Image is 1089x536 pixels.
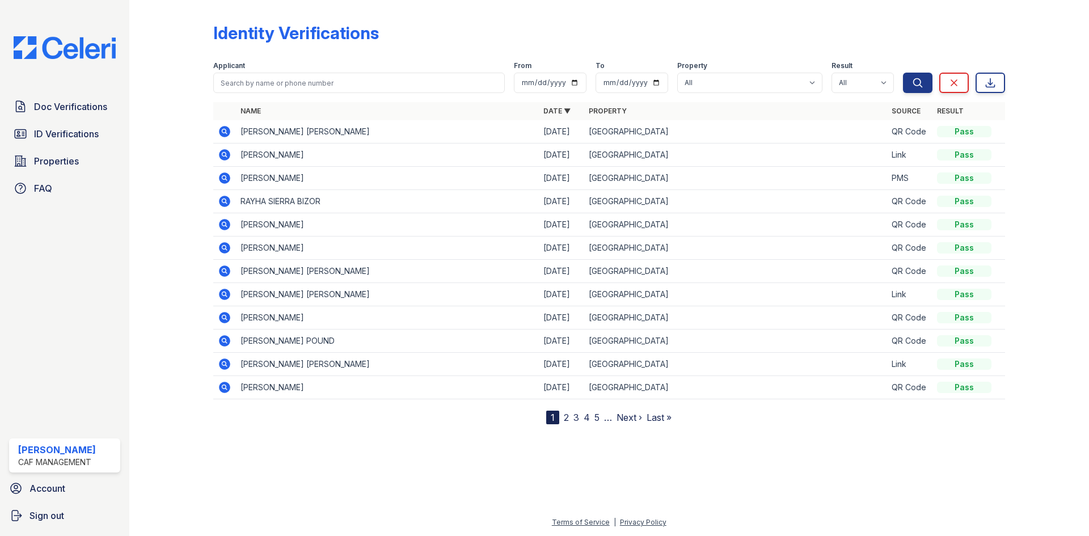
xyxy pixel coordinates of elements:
td: [PERSON_NAME] [236,167,539,190]
a: Sign out [5,504,125,527]
td: QR Code [887,376,932,399]
td: [GEOGRAPHIC_DATA] [584,353,887,376]
a: Next › [617,412,642,423]
div: Pass [937,335,991,347]
td: RAYHA SIERRA BIZOR [236,190,539,213]
td: QR Code [887,120,932,144]
td: QR Code [887,330,932,353]
a: Property [589,107,627,115]
a: Privacy Policy [620,518,666,526]
td: [DATE] [539,167,584,190]
span: ID Verifications [34,127,99,141]
div: CAF Management [18,457,96,468]
td: [GEOGRAPHIC_DATA] [584,376,887,399]
div: Pass [937,126,991,137]
a: ID Verifications [9,123,120,145]
td: [DATE] [539,190,584,213]
a: Last » [647,412,672,423]
label: Property [677,61,707,70]
td: QR Code [887,213,932,237]
td: [DATE] [539,120,584,144]
td: [PERSON_NAME] [PERSON_NAME] [236,260,539,283]
td: [DATE] [539,260,584,283]
td: [DATE] [539,237,584,260]
td: [GEOGRAPHIC_DATA] [584,167,887,190]
div: Pass [937,242,991,254]
td: [GEOGRAPHIC_DATA] [584,306,887,330]
td: QR Code [887,260,932,283]
a: Date ▼ [543,107,571,115]
td: Link [887,353,932,376]
a: 5 [594,412,600,423]
td: [GEOGRAPHIC_DATA] [584,120,887,144]
div: Identity Verifications [213,23,379,43]
div: Pass [937,196,991,207]
label: From [514,61,531,70]
label: Result [831,61,852,70]
a: Result [937,107,964,115]
a: Doc Verifications [9,95,120,118]
td: [PERSON_NAME] [236,213,539,237]
td: [DATE] [539,144,584,167]
td: Link [887,283,932,306]
td: [PERSON_NAME] [236,144,539,167]
div: Pass [937,312,991,323]
div: Pass [937,265,991,277]
input: Search by name or phone number [213,73,505,93]
td: [PERSON_NAME] [236,306,539,330]
a: Account [5,477,125,500]
label: Applicant [213,61,245,70]
td: QR Code [887,237,932,260]
span: Doc Verifications [34,100,107,113]
img: CE_Logo_Blue-a8612792a0a2168367f1c8372b55b34899dd931a85d93a1a3d3e32e68fde9ad4.png [5,36,125,59]
div: Pass [937,289,991,300]
td: [DATE] [539,306,584,330]
a: Properties [9,150,120,172]
td: [GEOGRAPHIC_DATA] [584,190,887,213]
td: [GEOGRAPHIC_DATA] [584,283,887,306]
a: 3 [573,412,579,423]
span: Sign out [29,509,64,522]
td: [PERSON_NAME] [PERSON_NAME] [236,120,539,144]
label: To [596,61,605,70]
div: Pass [937,382,991,393]
a: FAQ [9,177,120,200]
td: [DATE] [539,376,584,399]
td: Link [887,144,932,167]
span: Account [29,482,65,495]
td: [GEOGRAPHIC_DATA] [584,330,887,353]
td: [DATE] [539,353,584,376]
span: FAQ [34,182,52,195]
a: Source [892,107,921,115]
td: [PERSON_NAME] [236,237,539,260]
a: Name [240,107,261,115]
div: | [614,518,616,526]
div: Pass [937,219,991,230]
td: [DATE] [539,330,584,353]
td: QR Code [887,306,932,330]
div: [PERSON_NAME] [18,443,96,457]
div: Pass [937,172,991,184]
a: Terms of Service [552,518,610,526]
td: [PERSON_NAME] [236,376,539,399]
div: Pass [937,358,991,370]
div: Pass [937,149,991,161]
td: [GEOGRAPHIC_DATA] [584,144,887,167]
td: PMS [887,167,932,190]
td: [GEOGRAPHIC_DATA] [584,213,887,237]
td: [PERSON_NAME] POUND [236,330,539,353]
a: 4 [584,412,590,423]
td: [GEOGRAPHIC_DATA] [584,260,887,283]
span: … [604,411,612,424]
td: [PERSON_NAME] [PERSON_NAME] [236,353,539,376]
td: [DATE] [539,283,584,306]
span: Properties [34,154,79,168]
td: QR Code [887,190,932,213]
div: 1 [546,411,559,424]
a: 2 [564,412,569,423]
td: [DATE] [539,213,584,237]
td: [PERSON_NAME] [PERSON_NAME] [236,283,539,306]
td: [GEOGRAPHIC_DATA] [584,237,887,260]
